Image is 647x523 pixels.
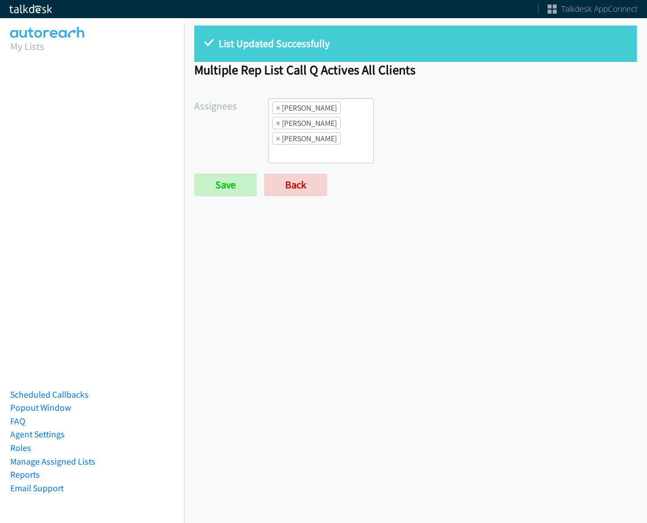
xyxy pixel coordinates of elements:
[10,416,25,427] a: FAQ
[276,133,280,144] span: ×
[548,3,638,15] a: Talkdesk AppConnect
[10,469,40,480] a: Reports
[272,102,341,114] li: Charles Ross
[264,174,327,196] a: Back
[10,40,44,53] a: My Lists
[194,98,268,113] label: Assignees
[276,117,280,129] span: ×
[10,402,71,413] a: Popout Window
[10,429,65,440] a: Agent Settings
[10,483,64,494] a: Email Support
[204,36,627,51] p: List Updated Successfully
[272,117,341,129] li: Jordan Stehlik
[272,132,341,145] li: Tatiana Medina
[10,442,31,453] a: Roles
[194,62,637,78] h1: Multiple Rep List Call Q Actives All Clients
[276,102,280,113] span: ×
[10,389,89,400] a: Scheduled Callbacks
[194,174,257,196] input: Save
[10,456,95,467] a: Manage Assigned Lists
